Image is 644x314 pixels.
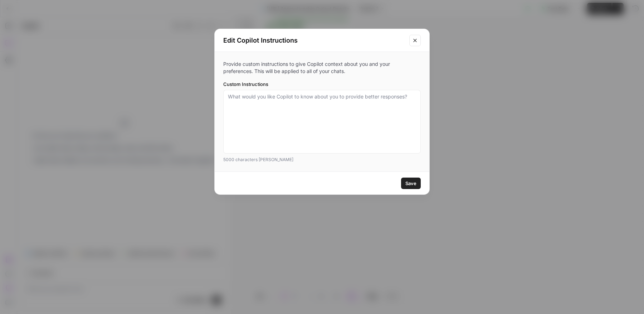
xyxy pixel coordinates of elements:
label: Custom Instructions [223,81,421,88]
span: Save [405,180,416,187]
button: Close modal [409,35,421,46]
p: Provide custom instructions to give Copilot context about you and your preferences. This will be ... [223,61,421,75]
div: 5000 characters [PERSON_NAME] [223,156,421,163]
button: Save [401,178,421,189]
h2: Edit Copilot Instructions [223,35,405,45]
